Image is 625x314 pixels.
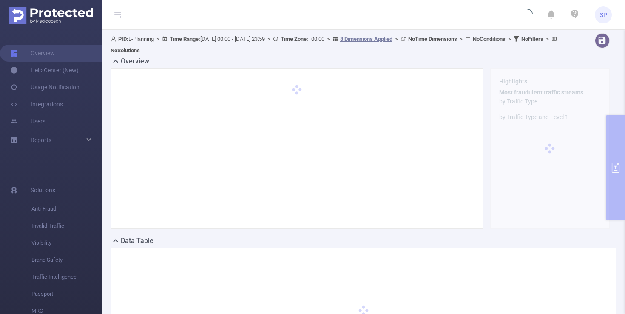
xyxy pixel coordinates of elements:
[408,36,457,42] b: No Time Dimensions
[265,36,273,42] span: >
[31,137,51,143] span: Reports
[31,268,102,285] span: Traffic Intelligence
[506,36,514,42] span: >
[281,36,308,42] b: Time Zone:
[111,47,140,54] b: No Solutions
[111,36,559,54] span: E-Planning [DATE] 00:00 - [DATE] 23:59 +00:00
[31,200,102,217] span: Anti-Fraud
[170,36,200,42] b: Time Range:
[121,236,153,246] h2: Data Table
[457,36,465,42] span: >
[9,7,93,24] img: Protected Media
[121,56,149,66] h2: Overview
[10,113,45,130] a: Users
[324,36,332,42] span: >
[31,251,102,268] span: Brand Safety
[118,36,128,42] b: PID:
[31,217,102,234] span: Invalid Traffic
[523,9,533,21] i: icon: loading
[600,6,607,23] span: SP
[392,36,401,42] span: >
[31,131,51,148] a: Reports
[473,36,506,42] b: No Conditions
[340,36,392,42] u: 8 Dimensions Applied
[10,62,79,79] a: Help Center (New)
[543,36,551,42] span: >
[31,234,102,251] span: Visibility
[10,45,55,62] a: Overview
[521,36,543,42] b: No Filters
[31,285,102,303] span: Passport
[154,36,162,42] span: >
[10,96,63,113] a: Integrations
[111,36,118,42] i: icon: user
[10,79,80,96] a: Usage Notification
[31,182,55,199] span: Solutions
